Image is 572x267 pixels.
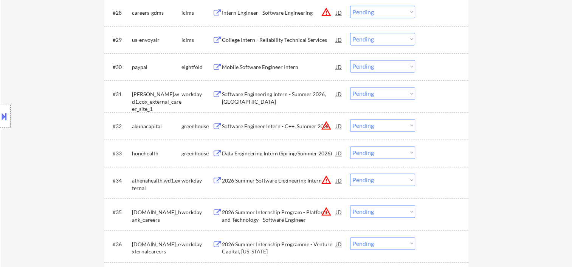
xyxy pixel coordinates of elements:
[335,146,343,160] div: JD
[113,241,126,248] div: #36
[181,177,212,184] div: workday
[181,36,212,44] div: icims
[335,205,343,219] div: JD
[321,206,332,217] button: warning_amber
[335,33,343,46] div: JD
[132,36,181,44] div: us-envoyair
[181,123,212,130] div: greenhouse
[132,209,181,223] div: [DOMAIN_NAME]_bank_careers
[335,6,343,19] div: JD
[132,91,181,113] div: [PERSON_NAME].wd1.cox_external_career_site_1
[335,87,343,101] div: JD
[181,209,212,216] div: workday
[132,241,181,255] div: [DOMAIN_NAME]_externalcareers
[132,177,181,192] div: athenahealth.wd1.external
[181,9,212,17] div: icims
[335,119,343,133] div: JD
[181,150,212,157] div: greenhouse
[132,123,181,130] div: akunacapital
[321,120,332,131] button: warning_amber
[113,9,126,17] div: #28
[321,175,332,185] button: warning_amber
[222,177,336,184] div: 2026 Summer Software Engineering Intern
[335,173,343,187] div: JD
[222,209,336,223] div: 2026 Summer Internship Program - Platforms and Technology - Software Engineer
[335,60,343,74] div: JD
[181,91,212,98] div: workday
[335,237,343,251] div: JD
[132,63,181,71] div: paypal
[222,9,336,17] div: Intern Engineer - Software Engineering
[222,123,336,130] div: Software Engineer Intern - C++, Summer 2026
[181,63,212,71] div: eightfold
[181,241,212,248] div: workday
[132,150,181,157] div: honehealth
[222,150,336,157] div: Data Engineering Intern (Spring/Summer 2026)
[113,209,126,216] div: #35
[113,36,126,44] div: #29
[321,7,332,17] button: warning_amber
[222,63,336,71] div: Mobile Software Engineer Intern
[222,36,336,44] div: College Intern - Reliability Technical Services
[132,9,181,17] div: careers-gdms
[222,91,336,105] div: Software Engineering Intern - Summer 2026, [GEOGRAPHIC_DATA]
[222,241,336,255] div: 2026 Summer Internship Programme - Venture Capital, [US_STATE]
